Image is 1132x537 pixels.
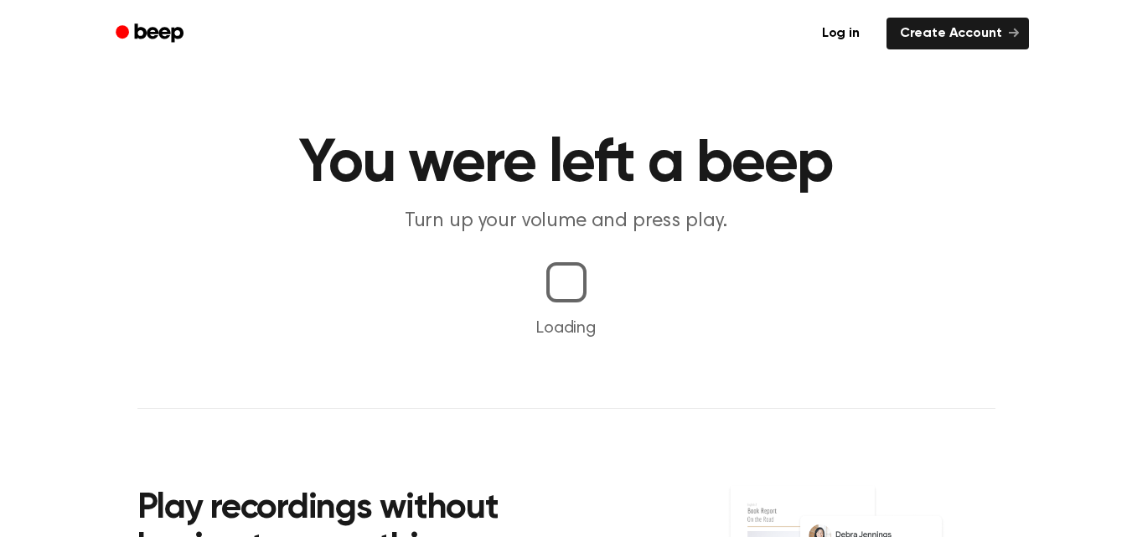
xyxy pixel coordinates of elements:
a: Create Account [886,18,1029,49]
p: Turn up your volume and press play. [245,208,888,235]
a: Beep [104,18,199,50]
h1: You were left a beep [137,134,995,194]
p: Loading [20,316,1112,341]
a: Log in [805,14,876,53]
